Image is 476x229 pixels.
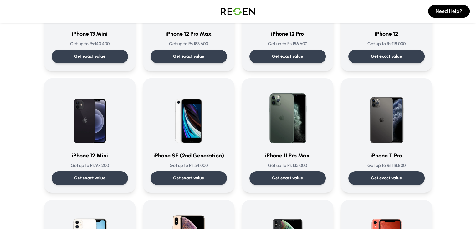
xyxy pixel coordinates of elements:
[151,41,227,47] p: Get up to Rs: 183,600
[151,151,227,160] h3: iPhone SE (2nd Generation)
[348,29,425,38] h3: iPhone 12
[74,53,105,60] p: Get exact value
[74,175,105,181] p: Get exact value
[173,175,204,181] p: Get exact value
[348,151,425,160] h3: iPhone 11 Pro
[272,53,303,60] p: Get exact value
[151,162,227,169] p: Get up to Rs: 54,000
[52,162,128,169] p: Get up to Rs: 97,200
[348,162,425,169] p: Get up to Rs: 118,800
[371,53,402,60] p: Get exact value
[60,86,120,146] img: iPhone 12 Mini
[428,5,470,18] button: Need Help?
[52,29,128,38] h3: iPhone 13 Mini
[151,29,227,38] h3: iPhone 12 Pro Max
[348,41,425,47] p: Get up to Rs: 118,000
[249,151,326,160] h3: iPhone 11 Pro Max
[272,175,303,181] p: Get exact value
[52,41,128,47] p: Get up to Rs: 140,400
[52,151,128,160] h3: iPhone 12 Mini
[249,41,326,47] p: Get up to Rs: 156,600
[258,86,318,146] img: iPhone 11 Pro Max
[371,175,402,181] p: Get exact value
[159,86,219,146] img: iPhone SE (2nd Generation)
[216,3,260,20] img: Logo
[249,162,326,169] p: Get up to Rs: 135,000
[356,86,417,146] img: iPhone 11 Pro
[249,29,326,38] h3: iPhone 12 Pro
[173,53,204,60] p: Get exact value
